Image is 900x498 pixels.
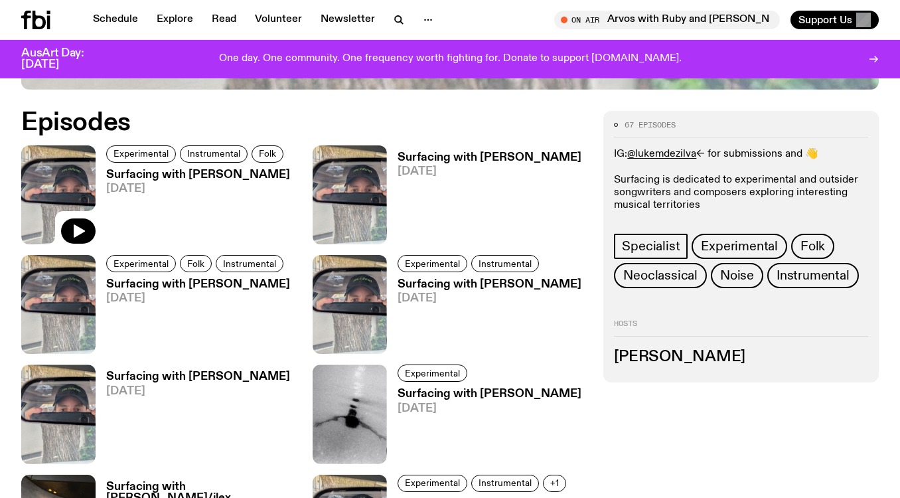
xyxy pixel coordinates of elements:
h3: [PERSON_NAME] [614,350,868,365]
a: Surfacing with [PERSON_NAME][DATE] [387,388,581,463]
span: Instrumental [777,268,850,283]
span: +1 [550,478,559,488]
span: Experimental [113,258,169,268]
a: Experimental [398,255,467,272]
span: Experimental [405,369,460,378]
span: Specialist [622,239,680,254]
h2: Hosts [614,320,868,336]
a: Instrumental [471,255,539,272]
span: Experimental [405,478,460,488]
a: Folk [180,255,212,272]
a: Instrumental [471,475,539,492]
h3: Surfacing with [PERSON_NAME] [106,371,290,382]
span: Instrumental [187,149,240,159]
a: Noise [711,263,763,288]
h3: Surfacing with [PERSON_NAME] [106,279,290,290]
h3: Surfacing with [PERSON_NAME] [398,279,581,290]
h3: Surfacing with [PERSON_NAME] [106,169,290,181]
span: 67 episodes [625,122,676,129]
span: Folk [187,258,204,268]
a: @lukemdezilva [627,149,696,159]
a: Experimental [106,145,176,163]
span: Instrumental [479,478,532,488]
button: Support Us [790,11,879,29]
h2: Episodes [21,111,587,135]
a: Experimental [106,255,176,272]
span: [DATE] [106,386,290,397]
a: Surfacing with [PERSON_NAME][DATE] [96,371,290,463]
button: +1 [543,475,566,492]
a: Experimental [692,234,787,259]
h3: AusArt Day: [DATE] [21,48,106,70]
a: Experimental [398,475,467,492]
a: Experimental [398,365,467,382]
a: Explore [149,11,201,29]
span: Neoclassical [623,268,698,283]
a: Instrumental [216,255,283,272]
a: Schedule [85,11,146,29]
a: Surfacing with [PERSON_NAME][DATE] [96,279,290,354]
a: Newsletter [313,11,383,29]
span: [DATE] [398,293,581,304]
h3: Surfacing with [PERSON_NAME] [398,388,581,400]
span: Instrumental [223,258,276,268]
a: Folk [791,234,834,259]
a: Surfacing with [PERSON_NAME][DATE] [96,169,290,244]
span: Experimental [405,258,460,268]
a: Volunteer [247,11,310,29]
a: Neoclassical [614,263,707,288]
a: Surfacing with [PERSON_NAME][DATE] [387,152,581,244]
span: Folk [259,149,276,159]
p: One day. One community. One frequency worth fighting for. Donate to support [DOMAIN_NAME]. [219,53,682,65]
a: Specialist [614,234,688,259]
span: [DATE] [398,166,581,177]
a: Instrumental [180,145,248,163]
h3: Surfacing with [PERSON_NAME] [398,152,581,163]
span: Experimental [701,239,778,254]
span: Experimental [113,149,169,159]
span: Folk [800,239,825,254]
span: [DATE] [106,293,290,304]
span: Noise [720,268,754,283]
span: [DATE] [106,183,290,195]
a: Instrumental [767,263,859,288]
span: [DATE] [398,403,581,414]
a: Surfacing with [PERSON_NAME][DATE] [387,279,581,354]
p: IG: <- for submissions and 👋 Surfacing is dedicated to experimental and outsider songwriters and ... [614,148,868,212]
a: Folk [252,145,283,163]
span: Support Us [798,14,852,26]
button: On AirArvos with Ruby and [PERSON_NAME] [554,11,780,29]
span: Instrumental [479,258,532,268]
a: Read [204,11,244,29]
